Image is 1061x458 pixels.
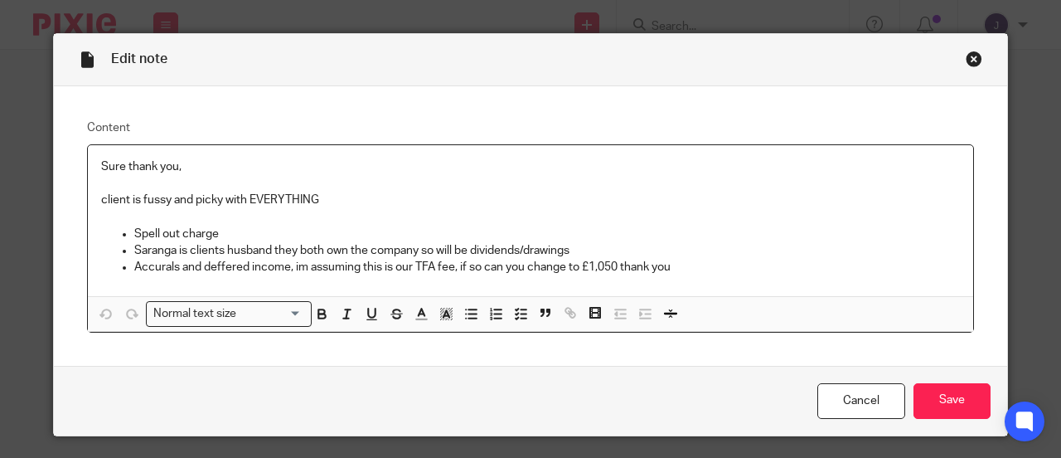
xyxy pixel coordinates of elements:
p: Spell out charge [134,226,960,242]
p: Saranga is clients husband they both own the company so will be dividends/drawings [134,242,960,259]
p: Accurals and deffered income, im assuming this is our TFA fee, if so can you change to £1,050 tha... [134,259,960,275]
input: Search for option [242,305,302,323]
input: Save [913,383,991,419]
span: Edit note [111,52,167,66]
label: Content [87,119,974,136]
p: client is fussy and picky with EVERYTHING [101,192,960,208]
p: Sure thank you, [101,158,960,175]
a: Cancel [817,383,905,419]
span: Normal text size [150,305,240,323]
div: Close this dialog window [966,51,982,67]
div: Search for option [146,301,312,327]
